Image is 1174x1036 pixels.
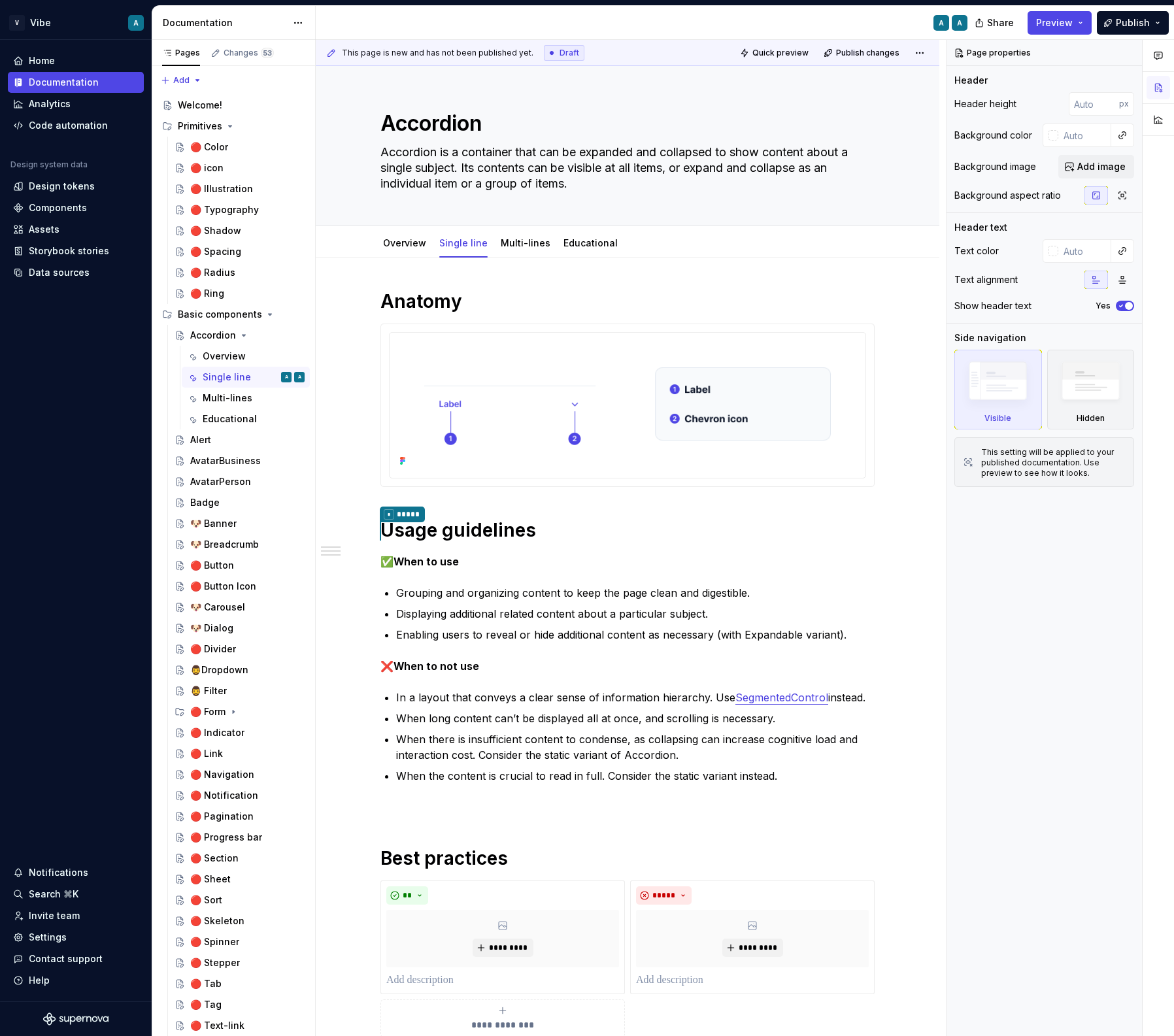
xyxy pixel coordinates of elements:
[1119,99,1129,109] p: px
[157,71,206,90] button: Add
[1096,301,1111,311] label: Yes
[820,44,905,62] button: Publish changes
[285,371,288,384] div: A
[495,229,556,256] div: Multi-lines
[29,119,108,132] div: Code automation
[29,201,87,214] div: Components
[8,93,144,114] a: Analytics
[954,244,999,258] div: Text color
[190,161,224,175] div: 🔴 icon
[8,970,144,991] button: Help
[29,244,109,258] div: Storybook stories
[157,95,310,116] a: Welcome!
[190,559,234,572] div: 🔴 Button
[8,862,144,883] button: Notifications
[8,927,144,948] a: Settings
[380,554,875,569] p: ✅
[9,15,25,31] div: V
[29,952,103,965] div: Contact support
[169,680,310,701] a: 🧔‍♂️ Filter
[203,392,252,405] div: Multi-lines
[169,1015,310,1036] a: 🔴 Text-link
[169,325,310,346] a: Accordion
[8,262,144,283] a: Data sources
[163,16,286,29] div: Documentation
[190,601,245,614] div: 🐶 Carousel
[169,806,310,827] a: 🔴 Pagination
[261,48,274,58] span: 53
[439,237,488,248] a: Single line
[981,447,1126,478] div: This setting will be applied to your published documentation. Use preview to see how it looks.
[203,371,251,384] div: Single line
[8,115,144,136] a: Code automation
[29,888,78,901] div: Search ⌘K
[383,237,426,248] a: Overview
[182,388,310,409] a: Multi-lines
[939,18,944,28] div: A
[169,178,310,199] a: 🔴 Illustration
[190,517,237,530] div: 🐶 Banner
[169,931,310,952] a: 🔴 Spinner
[203,412,257,426] div: Educational
[173,75,190,86] span: Add
[396,690,875,705] p: In a layout that conveys a clear sense of information hierarchy. Use instead.
[157,304,310,325] div: Basic components
[1058,124,1111,147] input: Auto
[190,726,244,739] div: 🔴 Indicator
[1077,413,1105,424] div: Hidden
[169,994,310,1015] a: 🔴 Tag
[178,308,262,321] div: Basic components
[735,691,828,704] a: SegmentedControl
[169,513,310,534] a: 🐶 Banner
[3,8,149,37] button: VVibeA
[29,974,50,987] div: Help
[190,998,222,1011] div: 🔴 Tag
[157,116,310,137] div: Primitives
[29,54,55,67] div: Home
[8,176,144,197] a: Design tokens
[169,576,310,597] a: 🔴 Button Icon
[169,199,310,220] a: 🔴 Typography
[169,701,310,722] div: 🔴 Form
[169,743,310,764] a: 🔴 Link
[298,371,301,384] div: A
[190,496,220,509] div: Badge
[169,158,310,178] a: 🔴 icon
[8,219,144,240] a: Assets
[169,220,310,241] a: 🔴 Shadow
[190,266,235,279] div: 🔴 Radius
[169,785,310,806] a: 🔴 Notification
[190,454,261,467] div: AvatarBusiness
[43,1012,109,1026] svg: Supernova Logo
[396,710,875,726] p: When long content can’t be displayed all at once, and scrolling is necessary.
[957,18,962,28] div: A
[190,580,256,593] div: 🔴 Button Icon
[1077,160,1126,173] span: Add image
[190,768,254,781] div: 🔴 Navigation
[380,290,875,313] h1: Anatomy
[954,97,1016,110] div: Header height
[954,221,1007,234] div: Header text
[8,72,144,93] a: Documentation
[169,555,310,576] a: 🔴 Button
[563,237,618,248] a: Educational
[190,977,222,990] div: 🔴 Tab
[954,189,1061,202] div: Background aspect ratio
[178,99,222,112] div: Welcome!
[169,262,310,283] a: 🔴 Radius
[190,789,258,802] div: 🔴 Notification
[396,606,875,622] p: Displaying additional related content about a particular subject.
[190,852,239,865] div: 🔴 Section
[8,241,144,261] a: Storybook stories
[396,768,875,784] p: When the content is crucial to read in full. Consider the static variant instead.
[29,180,95,193] div: Design tokens
[378,142,872,194] textarea: Accordion is a container that can be expanded and collapsed to show content about a single subjec...
[29,223,59,236] div: Assets
[169,283,310,304] a: 🔴 Ring
[169,764,310,785] a: 🔴 Navigation
[1036,16,1073,29] span: Preview
[190,433,211,446] div: Alert
[169,241,310,262] a: 🔴 Spacing
[1097,11,1169,35] button: Publish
